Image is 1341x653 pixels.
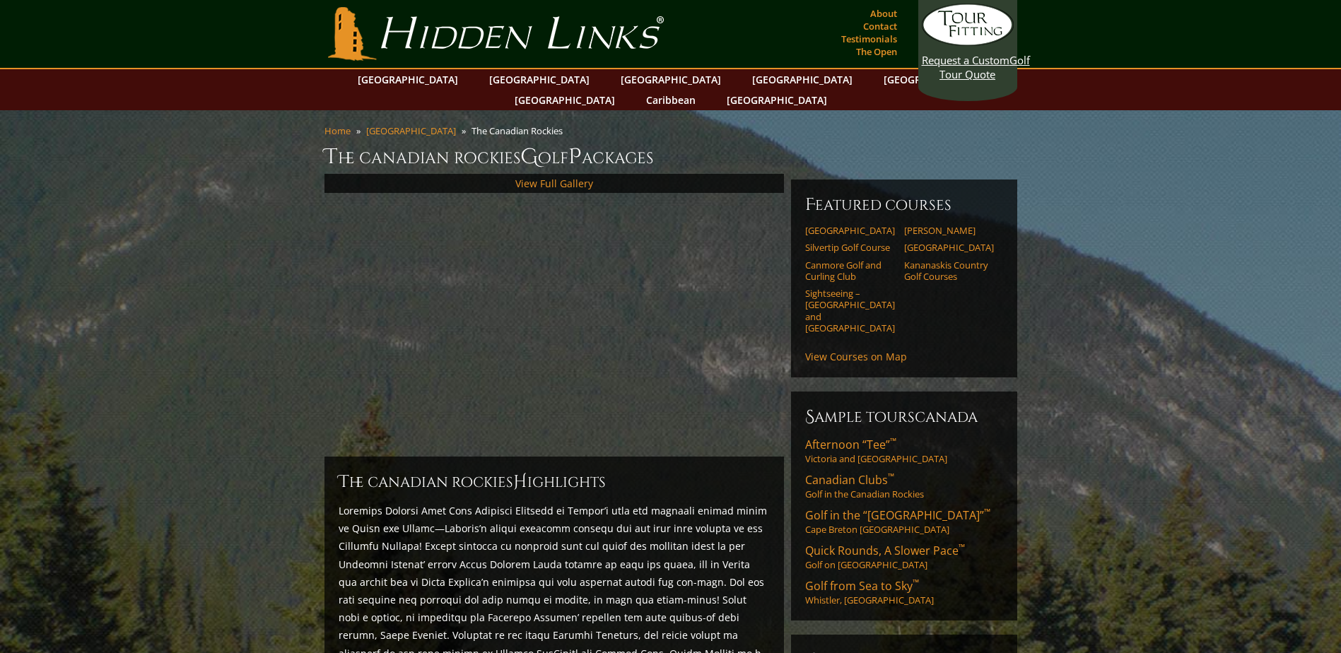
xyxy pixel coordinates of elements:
[959,541,965,553] sup: ™
[805,472,1003,500] a: Canadian Clubs™Golf in the Canadian Rockies
[853,42,901,61] a: The Open
[805,194,1003,216] h6: Featured Courses
[805,543,1003,571] a: Quick Rounds, A Slower Pace™Golf on [GEOGRAPHIC_DATA]
[877,69,991,90] a: [GEOGRAPHIC_DATA]
[351,69,465,90] a: [GEOGRAPHIC_DATA]
[805,578,919,594] span: Golf from Sea to Sky
[720,90,834,110] a: [GEOGRAPHIC_DATA]
[922,4,1014,81] a: Request a CustomGolf Tour Quote
[614,69,728,90] a: [GEOGRAPHIC_DATA]
[805,242,895,253] a: Silvertip Golf Course
[508,90,622,110] a: [GEOGRAPHIC_DATA]
[520,143,538,171] span: G
[860,16,901,36] a: Contact
[805,350,907,363] a: View Courses on Map
[838,29,901,49] a: Testimonials
[913,577,919,589] sup: ™
[922,53,1009,67] span: Request a Custom
[805,472,894,488] span: Canadian Clubs
[867,4,901,23] a: About
[639,90,703,110] a: Caribbean
[324,124,351,137] a: Home
[805,406,1003,428] h6: Sample ToursCanada
[904,225,994,236] a: [PERSON_NAME]
[745,69,860,90] a: [GEOGRAPHIC_DATA]
[805,288,895,334] a: Sightseeing – [GEOGRAPHIC_DATA] and [GEOGRAPHIC_DATA]
[805,507,1003,536] a: Golf in the “[GEOGRAPHIC_DATA]”™Cape Breton [GEOGRAPHIC_DATA]
[805,437,896,452] span: Afternoon “Tee”
[805,259,895,283] a: Canmore Golf and Curling Club
[904,242,994,253] a: [GEOGRAPHIC_DATA]
[515,177,593,190] a: View Full Gallery
[482,69,597,90] a: [GEOGRAPHIC_DATA]
[805,543,965,558] span: Quick Rounds, A Slower Pace
[904,259,994,283] a: Kananaskis Country Golf Courses
[890,435,896,447] sup: ™
[984,506,990,518] sup: ™
[888,471,894,483] sup: ™
[805,507,990,523] span: Golf in the “[GEOGRAPHIC_DATA]”
[366,124,456,137] a: [GEOGRAPHIC_DATA]
[513,471,527,493] span: H
[472,124,568,137] li: The Canadian Rockies
[805,437,1003,465] a: Afternoon “Tee”™Victoria and [GEOGRAPHIC_DATA]
[805,225,895,236] a: [GEOGRAPHIC_DATA]
[324,143,1017,171] h1: The Canadian Rockies olf ackages
[568,143,582,171] span: P
[805,578,1003,606] a: Golf from Sea to Sky™Whistler, [GEOGRAPHIC_DATA]
[339,471,770,493] h2: The Canadian Rockies ighlights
